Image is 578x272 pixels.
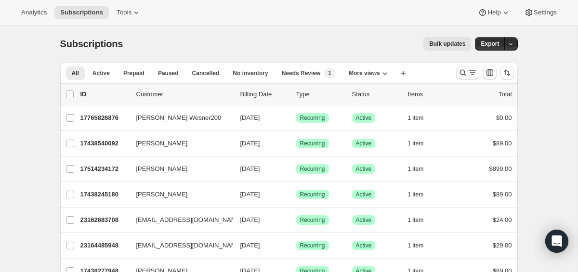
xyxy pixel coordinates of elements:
p: Customer [136,90,233,99]
span: Recurring [300,140,325,147]
button: Settings [518,6,563,19]
span: $89.00 [493,191,512,198]
span: $0.00 [496,114,512,121]
button: 1 item [408,162,434,176]
p: 23164485948 [80,241,129,250]
button: [PERSON_NAME] [131,161,227,177]
button: Create new view [395,66,411,80]
span: 1 item [408,114,424,122]
span: Tools [117,9,131,16]
span: Needs Review [282,69,321,77]
span: 1 item [408,242,424,249]
div: 23164485948[EMAIL_ADDRESS][DOMAIN_NAME][DATE]SuccessRecurringSuccessActive1 item$29.00 [80,239,512,252]
div: Open Intercom Messenger [545,230,568,253]
p: 17438245180 [80,190,129,199]
button: 1 item [408,239,434,252]
span: Recurring [300,165,325,173]
button: [PERSON_NAME] Wesner200 [131,110,227,126]
button: 1 item [408,188,434,201]
span: [PERSON_NAME] [136,139,188,148]
p: Billing Date [240,90,289,99]
span: $899.00 [489,165,512,172]
span: All [72,69,79,77]
span: Prepaid [123,69,144,77]
span: Paused [158,69,179,77]
span: Active [356,242,372,249]
button: 1 item [408,213,434,227]
span: 1 item [408,191,424,198]
button: [EMAIL_ADDRESS][DOMAIN_NAME] [131,212,227,228]
span: $89.00 [493,140,512,147]
button: Subscriptions [54,6,109,19]
span: [EMAIL_ADDRESS][DOMAIN_NAME] [136,241,242,250]
button: Sort the results [500,66,514,79]
div: 17438540092[PERSON_NAME][DATE]SuccessRecurringSuccessActive1 item$89.00 [80,137,512,150]
button: Customize table column order and visibility [483,66,497,79]
p: 17438540092 [80,139,129,148]
p: ID [80,90,129,99]
span: Export [481,40,499,48]
button: Help [472,6,516,19]
span: Active [356,191,372,198]
button: 1 item [408,111,434,125]
button: Tools [111,6,147,19]
p: 17514234172 [80,164,129,174]
span: More views [349,69,380,77]
button: Analytics [15,6,53,19]
button: [PERSON_NAME] [131,187,227,202]
button: [EMAIL_ADDRESS][DOMAIN_NAME] [131,238,227,253]
span: Active [356,165,372,173]
span: $29.00 [493,242,512,249]
span: Cancelled [192,69,220,77]
button: Search and filter results [456,66,479,79]
span: [DATE] [240,216,260,223]
span: Bulk updates [429,40,465,48]
div: 17514234172[PERSON_NAME][DATE]SuccessRecurringSuccessActive1 item$899.00 [80,162,512,176]
span: Analytics [21,9,47,16]
span: Recurring [300,216,325,224]
span: $24.00 [493,216,512,223]
span: Recurring [300,114,325,122]
div: 23162683708[EMAIL_ADDRESS][DOMAIN_NAME][DATE]SuccessRecurringSuccessActive1 item$24.00 [80,213,512,227]
span: [DATE] [240,114,260,121]
span: Recurring [300,242,325,249]
span: [EMAIL_ADDRESS][DOMAIN_NAME] [136,215,242,225]
button: More views [343,66,394,80]
span: Settings [534,9,557,16]
button: [PERSON_NAME] [131,136,227,151]
span: [DATE] [240,191,260,198]
span: Active [92,69,110,77]
span: Recurring [300,191,325,198]
span: 1 item [408,165,424,173]
span: Active [356,114,372,122]
span: Active [356,216,372,224]
div: IDCustomerBilling DateTypeStatusItemsTotal [80,90,512,99]
p: Total [499,90,512,99]
span: 1 item [408,216,424,224]
span: No inventory [233,69,268,77]
span: [PERSON_NAME] [136,164,188,174]
div: Items [408,90,456,99]
span: [DATE] [240,242,260,249]
span: 1 item [408,140,424,147]
p: 17765826876 [80,113,129,123]
p: 23162683708 [80,215,129,225]
span: Subscriptions [60,9,103,16]
button: 1 item [408,137,434,150]
span: [PERSON_NAME] [136,190,188,199]
button: Bulk updates [423,37,471,51]
div: 17765826876[PERSON_NAME] Wesner200[DATE]SuccessRecurringSuccessActive1 item$0.00 [80,111,512,125]
div: Type [296,90,344,99]
p: Status [352,90,400,99]
span: Active [356,140,372,147]
span: Subscriptions [60,39,123,49]
span: Help [487,9,500,16]
div: 17438245180[PERSON_NAME][DATE]SuccessRecurringSuccessActive1 item$89.00 [80,188,512,201]
button: Export [475,37,505,51]
span: [PERSON_NAME] Wesner200 [136,113,222,123]
span: 1 [328,69,331,77]
span: [DATE] [240,140,260,147]
span: [DATE] [240,165,260,172]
